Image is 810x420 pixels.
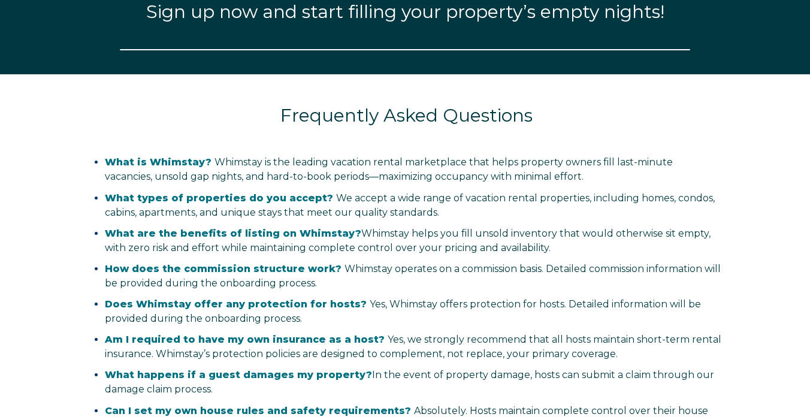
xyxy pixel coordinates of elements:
span: Whimstay helps you fill unsold inventory that would otherwise sit empty, with zero risk and effor... [105,228,711,253]
span: We accept a wide range of vacation rental properties, including homes, condos, cabins, apartments... [105,192,715,218]
span: In the event of property damage, hosts can submit a claim through our damage claim process. [105,369,714,395]
strong: What are the benefits of listing on Whimstay? [105,228,361,239]
span: Does Whimstay offer any protection for hosts? [105,298,367,310]
span: Whimstay is the leading vacation rental marketplace that helps property owners fill last-minute v... [105,156,673,182]
span: How does the commission structure work? [105,263,341,274]
span: Can I set my own house rules and safety requirements? [105,405,411,416]
span: Am I required to have my own insurance as a host? [105,334,385,345]
span: Whimstay operates on a commission basis. Detailed commission information will be provided during ... [105,263,721,289]
span: Yes, Whimstay offers protection for hosts. Detailed information will be provided during the onboa... [105,298,701,324]
span: Yes, we strongly recommend that all hosts maintain short-term rental insurance. Whimstay’s protec... [105,334,721,359]
span: What is Whimstay? [105,156,211,168]
span: Frequently Asked Questions [280,104,533,126]
span: What types of properties do you accept? [105,192,333,204]
span: Sign up now and start filling your property’s empty nights! [146,1,664,23]
strong: What happens if a guest damages my property? [105,369,372,380]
